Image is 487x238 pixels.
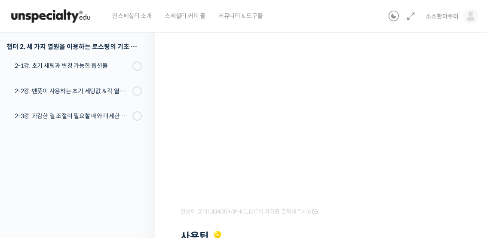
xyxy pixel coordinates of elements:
span: 영상이 끊기[DEMOGRAPHIC_DATA] 여기를 클릭해주세요 [181,209,318,216]
span: 설정 [133,180,143,186]
div: 챕터 2. 세 가지 열원을 이용하는 로스팅의 기초 설계 [6,41,142,53]
span: 대화 [79,180,89,187]
div: 2-3강. 과감한 열 조절이 필요할 때와 미세한 열 조절이 필요할 때 [15,112,130,121]
div: 2-2강. 벤풋이 사용하는 초기 세팅값 & 각 열원이 하는 역할 [15,87,130,96]
div: 2-1강. 초기 세팅과 변경 가능한 옵션들 [15,61,130,71]
a: 설정 [111,167,165,188]
span: 홈 [27,180,32,186]
span: 소소한아주미 [426,12,459,20]
a: 홈 [3,167,57,188]
a: 대화 [57,167,111,188]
